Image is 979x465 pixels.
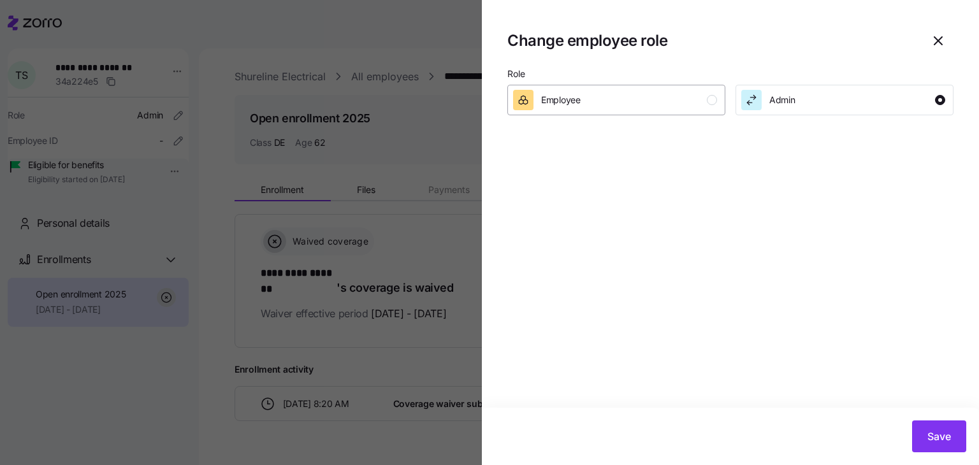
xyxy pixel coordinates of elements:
span: Employee [541,94,581,106]
h1: Change employee role [507,31,667,50]
span: Admin [769,94,795,106]
span: Save [927,429,951,444]
p: Role [507,69,954,85]
button: Save [912,420,966,452]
